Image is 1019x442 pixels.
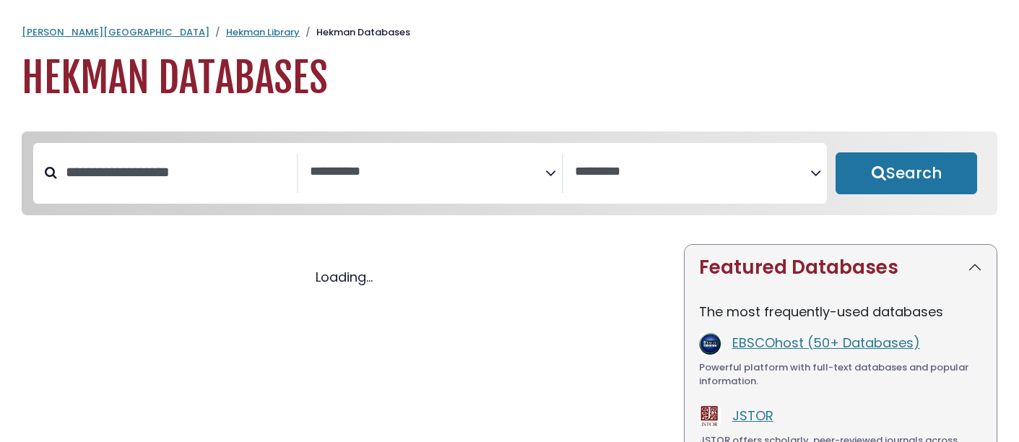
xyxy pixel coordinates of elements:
[22,25,209,39] a: [PERSON_NAME][GEOGRAPHIC_DATA]
[732,334,920,352] a: EBSCOhost (50+ Databases)
[575,165,810,180] textarea: Search
[22,131,997,215] nav: Search filters
[226,25,300,39] a: Hekman Library
[685,245,997,290] button: Featured Databases
[300,25,410,40] li: Hekman Databases
[22,25,997,40] nav: breadcrumb
[310,165,545,180] textarea: Search
[57,160,297,184] input: Search database by title or keyword
[22,267,667,287] div: Loading...
[22,54,997,103] h1: Hekman Databases
[836,152,977,194] button: Submit for Search Results
[699,302,982,321] p: The most frequently-used databases
[732,407,773,425] a: JSTOR
[699,360,982,389] div: Powerful platform with full-text databases and popular information.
